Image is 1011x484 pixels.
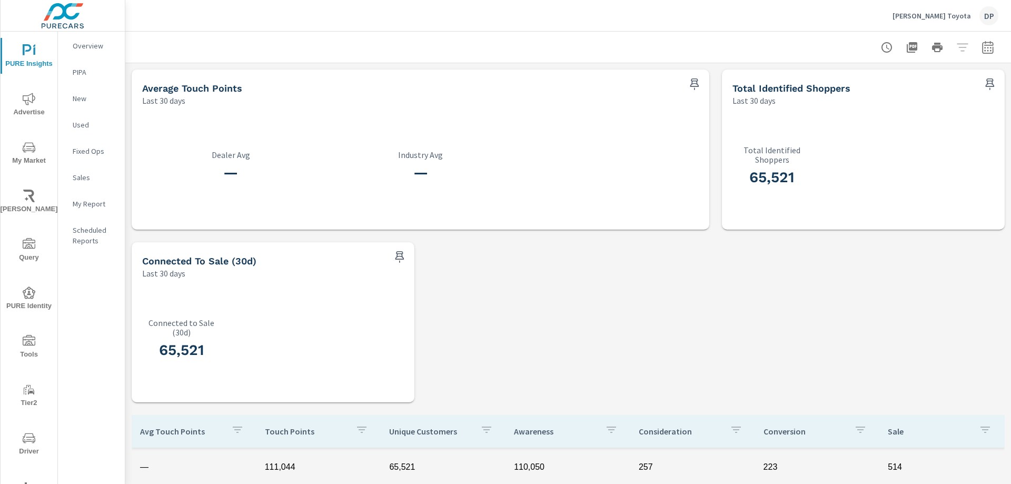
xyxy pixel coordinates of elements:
h5: Average Touch Points [142,83,242,94]
p: Used [73,120,116,130]
div: DP [979,6,998,25]
p: Last 30 days [142,94,185,107]
p: New [73,93,116,104]
p: Sale [888,426,970,437]
span: PURE Identity [4,287,54,312]
button: "Export Report to PDF" [901,37,923,58]
td: 223 [755,454,880,480]
span: [PERSON_NAME] [4,190,54,215]
div: My Report [58,196,125,212]
button: Select Date Range [977,37,998,58]
p: Industry Avg [332,150,509,160]
p: Last 30 days [142,267,185,280]
p: My Report [73,199,116,209]
p: [PERSON_NAME] Toyota [893,11,971,21]
p: Last 30 days [732,94,776,107]
td: 514 [879,454,1004,480]
div: New [58,91,125,106]
span: Save this to your personalized report [982,76,998,93]
h3: 65,521 [732,169,811,186]
h5: Connected to Sale (30d) [142,255,256,266]
span: Tools [4,335,54,361]
span: Tier2 [4,383,54,409]
h3: 65,521 [142,341,221,359]
p: Conversion [764,426,846,437]
p: Consideration [639,426,721,437]
div: Fixed Ops [58,143,125,159]
p: Avg Touch Points [140,426,223,437]
div: Used [58,117,125,133]
p: Sales [73,172,116,183]
p: Fixed Ops [73,146,116,156]
td: 257 [630,454,755,480]
p: Connected to Sale (30d) [142,318,221,337]
p: Total Identified Shoppers [732,145,811,164]
h5: Total Identified Shoppers [732,83,850,94]
p: Overview [73,41,116,51]
td: 65,521 [381,454,506,480]
span: Query [4,238,54,264]
h3: — [332,164,509,182]
span: Driver [4,432,54,458]
p: Touch Points [265,426,348,437]
p: Awareness [514,426,597,437]
h3: — [142,164,319,182]
div: PIPA [58,64,125,80]
div: Scheduled Reports [58,222,125,249]
span: PURE Insights [4,44,54,70]
p: PIPA [73,67,116,77]
div: Overview [58,38,125,54]
td: — [132,454,256,480]
div: Sales [58,170,125,185]
td: 111,044 [256,454,381,480]
span: My Market [4,141,54,167]
p: Dealer Avg [142,150,319,160]
button: Print Report [927,37,948,58]
span: Save this to your personalized report [686,76,703,93]
p: Unique Customers [389,426,472,437]
td: 110,050 [506,454,630,480]
p: Scheduled Reports [73,225,116,246]
span: Advertise [4,93,54,118]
